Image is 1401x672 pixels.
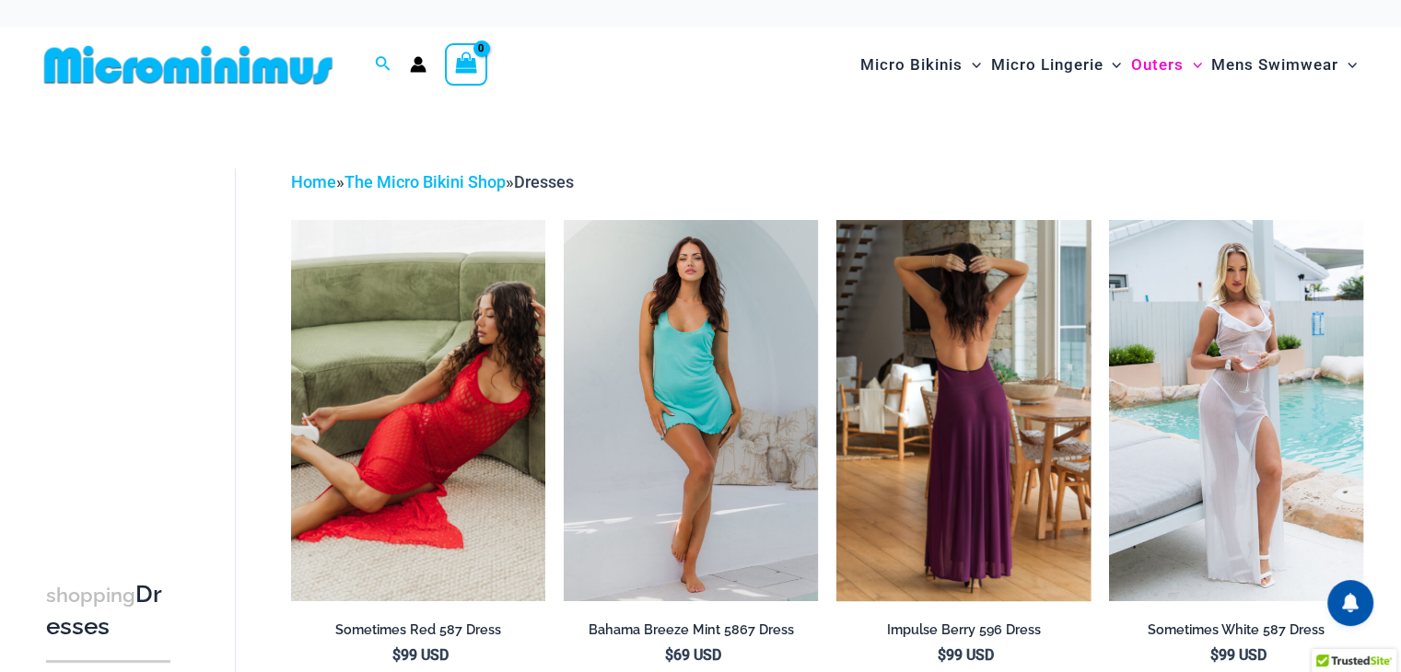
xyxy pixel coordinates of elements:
span: Micro Bikinis [860,41,963,88]
span: $ [392,646,401,664]
span: Micro Lingerie [990,41,1103,88]
a: OutersMenu ToggleMenu Toggle [1127,37,1207,93]
a: Sometimes White 587 Dress [1109,621,1363,645]
h3: Dresses [46,579,170,643]
iframe: TrustedSite Certified [46,154,212,522]
h2: Bahama Breeze Mint 5867 Dress [564,621,818,639]
a: Bahama Breeze Mint 5867 Dress [564,621,818,645]
span: Menu Toggle [1103,41,1121,88]
a: Impulse Berry 596 Dress [836,621,1091,645]
a: Sometimes Red 587 Dress 10Sometimes Red 587 Dress 09Sometimes Red 587 Dress 09 [291,220,545,601]
a: Account icon link [410,56,426,73]
img: Impulse Berry 596 Dress 03 [836,220,1091,601]
a: The Micro Bikini Shop [344,172,506,191]
span: Menu Toggle [1338,41,1357,88]
a: Impulse Berry 596 Dress 02Impulse Berry 596 Dress 03Impulse Berry 596 Dress 03 [836,220,1091,601]
h2: Sometimes Red 587 Dress [291,621,545,639]
span: $ [938,646,946,664]
nav: Site Navigation [853,34,1364,96]
bdi: 99 USD [938,646,994,664]
a: Mens SwimwearMenu ToggleMenu Toggle [1207,37,1361,93]
span: Outers [1131,41,1184,88]
span: $ [665,646,673,664]
a: Micro LingerieMenu ToggleMenu Toggle [986,37,1126,93]
span: Dresses [514,172,574,191]
span: Mens Swimwear [1211,41,1338,88]
a: Search icon link [375,53,391,76]
span: » » [291,172,574,191]
bdi: 99 USD [392,646,449,664]
a: Sometimes Red 587 Dress [291,621,545,645]
span: $ [1210,646,1219,664]
h2: Impulse Berry 596 Dress [836,621,1091,639]
span: shopping [46,584,135,607]
bdi: 69 USD [665,646,721,664]
span: Menu Toggle [963,41,981,88]
h2: Sometimes White 587 Dress [1109,621,1363,639]
img: Bahama Breeze Mint 5867 Dress 01 [564,220,818,601]
a: Bahama Breeze Mint 5867 Dress 01Bahama Breeze Mint 5867 Dress 03Bahama Breeze Mint 5867 Dress 03 [564,220,818,601]
img: Sometimes White 587 Dress 08 [1109,220,1363,601]
img: MM SHOP LOGO FLAT [37,44,340,86]
a: View Shopping Cart, empty [445,43,487,86]
a: Home [291,172,336,191]
a: Sometimes White 587 Dress 08Sometimes White 587 Dress 09Sometimes White 587 Dress 09 [1109,220,1363,601]
bdi: 99 USD [1210,646,1267,664]
img: Sometimes Red 587 Dress 10 [291,220,545,601]
span: Menu Toggle [1184,41,1202,88]
a: Micro BikinisMenu ToggleMenu Toggle [856,37,986,93]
